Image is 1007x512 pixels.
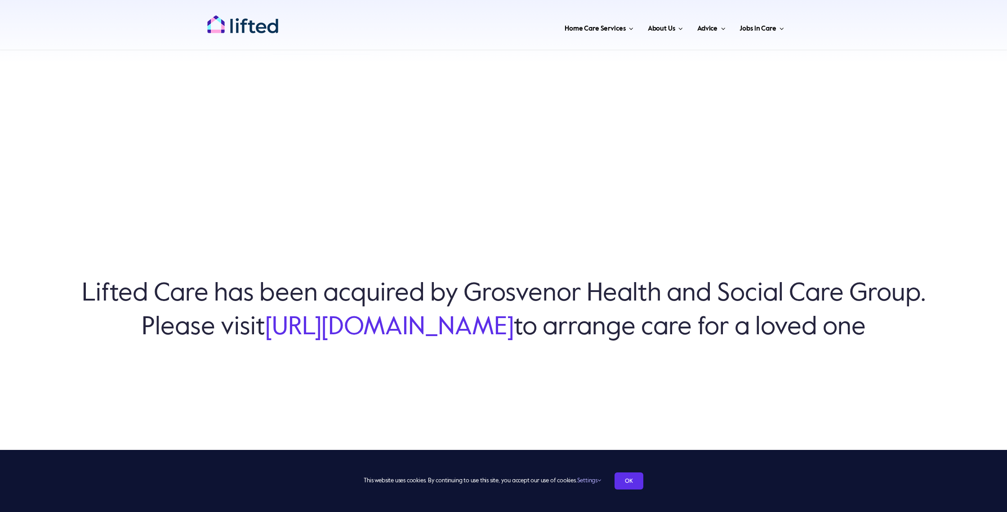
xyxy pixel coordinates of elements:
a: [URL][DOMAIN_NAME] [265,315,514,340]
span: This website uses cookies. By continuing to use this site, you accept our use of cookies. [364,474,601,488]
a: Advice [695,13,728,40]
h6: Lifted Care has been acquired by Grosvenor Health and Social Care Group. Please visit to arrange ... [45,277,962,345]
a: OK [615,472,643,490]
span: Advice [697,22,717,36]
a: Jobs in Care [737,13,787,40]
span: Jobs in Care [740,22,776,36]
a: Home Care Services [562,13,636,40]
a: lifted-logo [207,15,279,24]
span: About Us [648,22,675,36]
a: About Us [645,13,686,40]
nav: Main Menu [307,13,787,40]
a: Settings [577,478,601,484]
span: Home Care Services [565,22,625,36]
